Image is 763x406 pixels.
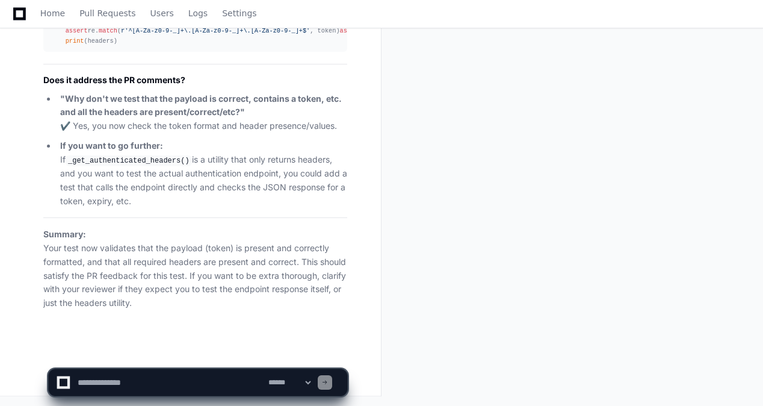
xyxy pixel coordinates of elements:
[222,10,256,17] span: Settings
[121,27,310,34] span: r'^[A-Za-z0-9-_]+\.[A-Za-z0-9-_]+\.[A-Za-z0-9-_]+$'
[66,27,88,34] span: assert
[60,93,342,117] strong: "Why don't we test that the payload is correct, contains a token, etc. and all the headers are pr...
[60,139,347,208] p: If is a utility that only returns headers, and you want to test the actual authentication endpoin...
[60,92,347,133] p: ✔️ Yes, you now check the token format and header presence/values.
[79,10,135,17] span: Pull Requests
[43,229,86,239] strong: Summary:
[43,74,347,86] h3: Does it address the PR comments?
[150,10,174,17] span: Users
[99,27,117,34] span: match
[188,10,208,17] span: Logs
[60,140,163,151] strong: If you want to go further:
[66,37,84,45] span: print
[66,155,192,166] code: _get_authenticated_headers()
[43,228,347,310] p: Your test now validates that the payload (token) is present and correctly formatted, and that all...
[40,10,65,17] span: Home
[340,27,362,34] span: assert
